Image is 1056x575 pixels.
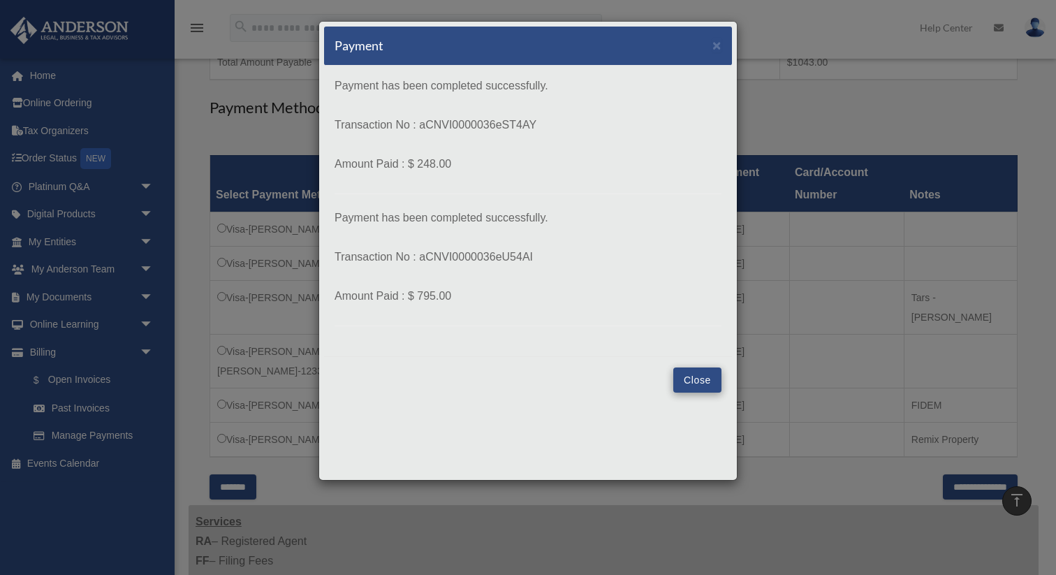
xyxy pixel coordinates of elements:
[673,367,721,393] button: Close
[712,37,721,53] span: ×
[335,208,721,228] p: Payment has been completed successfully.
[335,286,721,306] p: Amount Paid : $ 795.00
[335,37,383,54] h5: Payment
[335,247,721,267] p: Transaction No : aCNVI0000036eU54AI
[712,38,721,52] button: Close
[335,76,721,96] p: Payment has been completed successfully.
[335,115,721,135] p: Transaction No : aCNVI0000036eST4AY
[335,154,721,174] p: Amount Paid : $ 248.00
